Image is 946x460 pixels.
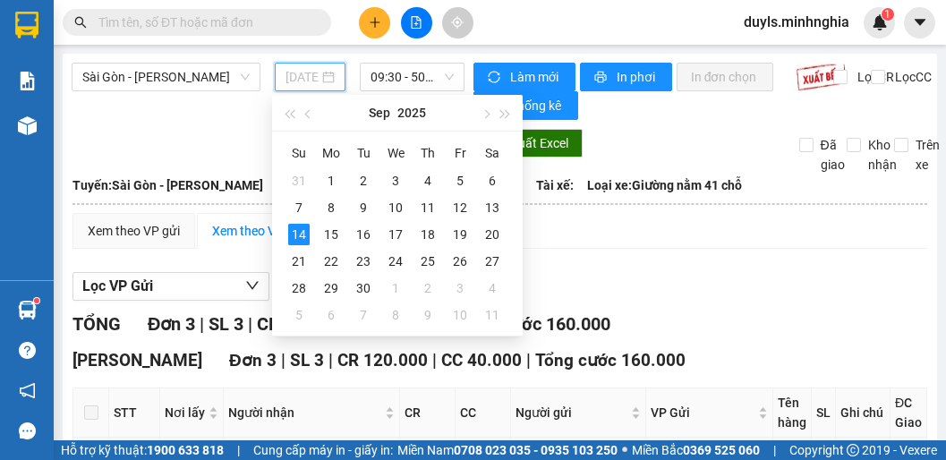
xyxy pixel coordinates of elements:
div: 14 [288,224,310,245]
span: Tổng cước 160.000 [535,350,686,371]
td: 2025-10-04 [476,275,508,302]
div: 29 [320,277,342,299]
td: 2025-09-28 [283,275,315,302]
span: | [526,350,531,371]
span: Tài xế: [536,175,574,195]
td: 2025-09-05 [444,167,476,194]
span: Đơn 3 [148,313,195,335]
th: Sa [476,139,508,167]
span: SL 3 [209,313,243,335]
button: syncLàm mới [473,63,575,91]
button: Lọc VP Gửi [72,272,269,301]
span: Sài Gòn - Phan Rí [82,64,250,90]
td: 2025-10-05 [283,302,315,328]
img: warehouse-icon [18,301,37,319]
span: Loại xe: Giường nằm 41 chỗ [587,175,742,195]
div: 26 [449,251,471,272]
img: logo-vxr [15,12,38,38]
span: Lọc VP Gửi [82,275,153,297]
td: 2025-10-06 [315,302,347,328]
button: file-add [401,7,432,38]
span: caret-down [912,14,928,30]
div: Xem theo VP gửi [88,221,180,241]
span: Kho nhận [861,135,904,175]
span: down [245,278,260,293]
span: duyls.minhnghia [729,11,864,33]
input: 14/09/2025 [286,67,319,87]
th: Tên hàng [773,388,812,438]
button: aim [442,7,473,38]
div: 6 [482,170,503,192]
td: 2025-09-03 [379,167,412,194]
div: 27 [482,251,503,272]
strong: 1900 633 818 [147,443,224,457]
span: Cung cấp máy in - giấy in: [253,440,393,460]
td: 2025-10-03 [444,275,476,302]
span: Hỗ trợ kỹ thuật: [61,440,224,460]
span: copyright [847,444,859,456]
img: 9k= [796,63,847,91]
span: VP Gửi [651,403,754,422]
div: 23 [353,251,374,272]
div: 9 [417,304,439,326]
span: 1 [884,8,891,21]
td: 2025-09-13 [476,194,508,221]
td: 2025-09-26 [444,248,476,275]
span: printer [594,71,609,85]
td: 2025-10-09 [412,302,444,328]
div: 6 [320,304,342,326]
span: Thống kê [510,96,564,115]
td: 2025-09-10 [379,194,412,221]
td: 2025-10-02 [412,275,444,302]
th: Fr [444,139,476,167]
img: warehouse-icon [18,116,37,135]
span: Làm mới [510,67,561,87]
button: downloadXuất Excel [476,129,583,158]
th: STT [109,388,160,438]
td: 2025-08-31 [283,167,315,194]
span: In phơi [617,67,658,87]
span: SL 3 [290,350,324,371]
div: 1 [385,277,406,299]
td: 2025-09-21 [283,248,315,275]
span: Nơi lấy [165,403,205,422]
div: 16 [353,224,374,245]
span: ⚪️ [622,447,627,454]
th: Th [412,139,444,167]
button: caret-down [904,7,935,38]
div: 15 [320,224,342,245]
div: 8 [385,304,406,326]
div: 17 [385,224,406,245]
strong: 0708 023 035 - 0935 103 250 [454,443,618,457]
td: 2025-09-11 [412,194,444,221]
td: 2025-09-12 [444,194,476,221]
img: solution-icon [18,72,37,90]
div: 31 [288,170,310,192]
span: | [773,440,776,460]
th: SL [812,388,836,438]
span: question-circle [19,342,36,359]
span: Người gửi [516,403,627,422]
span: Lọc CR [850,67,897,87]
input: Tìm tên, số ĐT hoặc mã đơn [98,13,310,32]
th: CR [400,388,456,438]
span: CC 40.000 [441,350,522,371]
div: 3 [385,170,406,192]
span: Người nhận [228,403,381,422]
div: 19 [449,224,471,245]
div: 25 [417,251,439,272]
span: notification [19,382,36,399]
span: | [281,350,286,371]
div: 2 [417,277,439,299]
div: 5 [288,304,310,326]
span: | [248,313,252,335]
td: 2025-09-16 [347,221,379,248]
td: 2025-09-08 [315,194,347,221]
div: 3 [449,277,471,299]
div: 22 [320,251,342,272]
span: Lọc CC [888,67,934,87]
span: message [19,422,36,439]
td: 2025-09-17 [379,221,412,248]
div: 2 [353,170,374,192]
div: 4 [482,277,503,299]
